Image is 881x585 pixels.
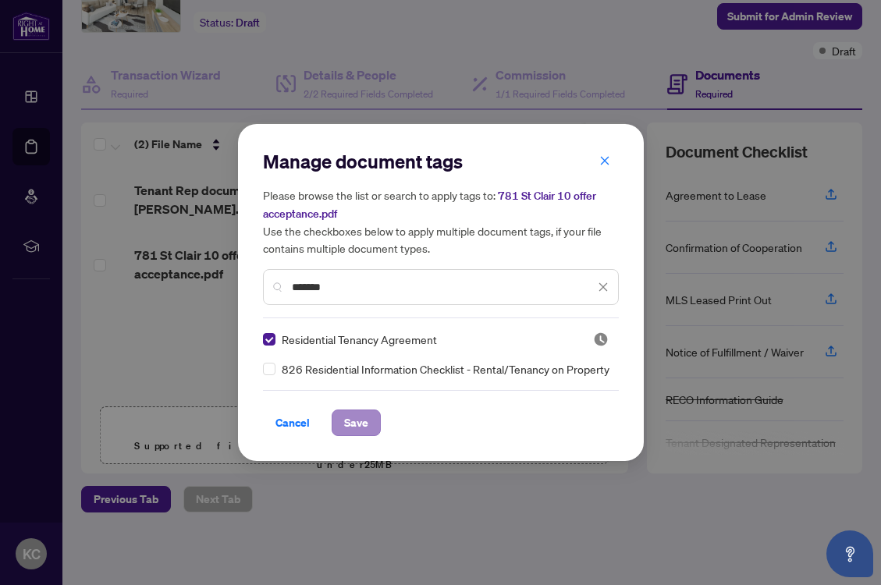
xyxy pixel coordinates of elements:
[593,331,609,347] img: status
[332,409,381,436] button: Save
[263,186,619,257] h5: Please browse the list or search to apply tags to: Use the checkboxes below to apply multiple doc...
[599,155,610,166] span: close
[593,331,609,347] span: Pending Review
[263,149,619,174] h2: Manage document tags
[263,189,596,221] span: 781 St Clair 10 offer acceptance.pdf
[826,530,873,577] button: Open asap
[598,282,609,292] span: close
[263,409,322,436] button: Cancel
[275,410,310,435] span: Cancel
[282,360,609,378] span: 826 Residential Information Checklist - Rental/Tenancy on Property
[282,331,437,348] span: Residential Tenancy Agreement
[344,410,368,435] span: Save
